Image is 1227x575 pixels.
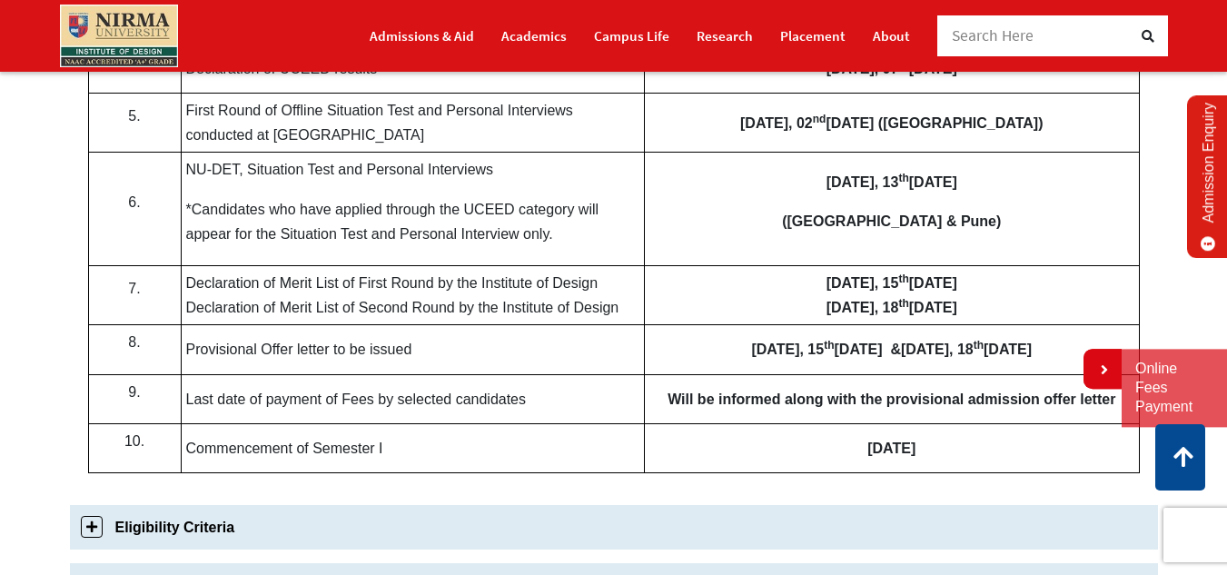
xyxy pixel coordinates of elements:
td: First Round of Offline Situation Test and Personal Interviews conducted at [GEOGRAPHIC_DATA] [181,94,644,153]
sup: th [824,339,834,352]
b: 2 [DATE] ([GEOGRAPHIC_DATA]) [805,115,1044,131]
a: About [873,20,910,52]
b: [DATE], 18 [DATE] [826,300,957,315]
td: Last date of payment of Fees by selected candidates [181,374,644,423]
b: [DATE], 07 [826,61,899,76]
a: Research [697,20,753,52]
td: Provisional Offer letter to be issued [181,325,644,374]
a: Academics [501,20,567,52]
p: 8. [94,330,176,354]
sup: nd [813,113,826,125]
b: ([GEOGRAPHIC_DATA] & Pune) [782,213,1001,229]
sup: th [898,273,908,285]
b: [DATE], 13 [826,174,899,190]
b: [DATE], 15 [DATE] [826,275,957,291]
a: Online Fees Payment [1135,360,1213,416]
b: [DATE] [898,61,956,76]
sup: th [898,297,908,310]
sup: th [898,172,908,184]
a: Admissions & Aid [370,20,474,52]
p: 10. [94,429,176,453]
td: Commencement of Semester I [181,423,644,472]
b: [DATE], 18 [DATE] [901,342,1032,357]
a: Placement [780,20,846,52]
p: 9. [94,380,176,404]
p: 7. [94,276,176,301]
img: main_logo [60,5,178,67]
b: Will be informed along with the provisional admission offer letter [668,392,1115,407]
p: *Candidates who have applied through the UCEED category will appear for the Situation Test and Pe... [186,197,639,246]
b: [DATE], 0 [740,115,805,131]
a: Campus Life [594,20,669,52]
b: [DATE], 15 [DATE] & [751,342,901,357]
span: Search Here [952,25,1034,45]
td: NU-DET, Situation Test and Personal Interviews [181,153,644,266]
td: Declaration of Merit List of First Round by the Institute of Design Declaration of Merit List of ... [181,265,644,324]
b: [DATE] [898,174,956,190]
p: 5. [94,104,176,128]
p: 6. [94,190,176,214]
b: [DATE] [867,441,915,456]
a: Eligibility Criteria [70,505,1158,550]
sup: th [974,339,984,352]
